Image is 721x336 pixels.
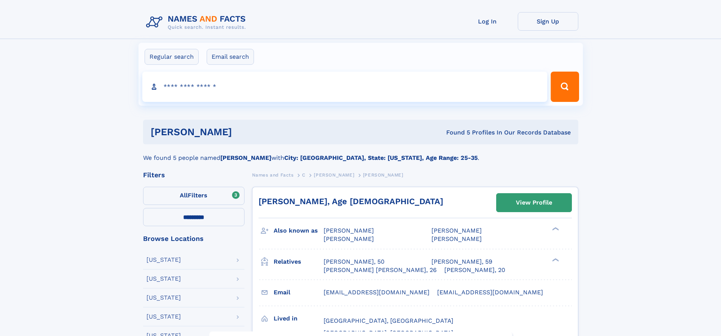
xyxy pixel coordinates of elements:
[324,289,430,296] span: [EMAIL_ADDRESS][DOMAIN_NAME]
[143,235,244,242] div: Browse Locations
[151,127,339,137] h1: [PERSON_NAME]
[431,227,482,234] span: [PERSON_NAME]
[324,266,437,274] a: [PERSON_NAME] [PERSON_NAME], 26
[274,224,324,237] h3: Also known as
[457,12,518,31] a: Log In
[143,12,252,33] img: Logo Names and Facts
[274,286,324,299] h3: Email
[146,257,181,263] div: [US_STATE]
[516,194,552,211] div: View Profile
[142,72,548,102] input: search input
[550,227,559,231] div: ❯
[259,197,443,206] a: [PERSON_NAME], Age [DEMOGRAPHIC_DATA]
[284,154,478,161] b: City: [GEOGRAPHIC_DATA], State: [US_STATE], Age Range: 25-35
[146,295,181,301] div: [US_STATE]
[143,172,244,178] div: Filters
[274,312,324,325] h3: Lived in
[437,289,543,296] span: [EMAIL_ADDRESS][DOMAIN_NAME]
[363,172,403,178] span: [PERSON_NAME]
[207,49,254,65] label: Email search
[143,144,578,163] div: We found 5 people named with .
[252,170,294,180] a: Names and Facts
[180,192,188,199] span: All
[302,170,305,180] a: C
[146,314,181,320] div: [US_STATE]
[324,258,385,266] a: [PERSON_NAME], 50
[324,235,374,242] span: [PERSON_NAME]
[497,194,572,212] a: View Profile
[339,128,571,137] div: Found 5 Profiles In Our Records Database
[518,12,578,31] a: Sign Up
[444,266,505,274] a: [PERSON_NAME], 20
[220,154,271,161] b: [PERSON_NAME]
[550,257,559,262] div: ❯
[324,317,453,324] span: [GEOGRAPHIC_DATA], [GEOGRAPHIC_DATA]
[145,49,199,65] label: Regular search
[143,187,244,205] label: Filters
[146,276,181,282] div: [US_STATE]
[551,72,579,102] button: Search Button
[274,255,324,268] h3: Relatives
[431,258,492,266] a: [PERSON_NAME], 59
[431,235,482,242] span: [PERSON_NAME]
[302,172,305,178] span: C
[324,227,374,234] span: [PERSON_NAME]
[314,170,354,180] a: [PERSON_NAME]
[314,172,354,178] span: [PERSON_NAME]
